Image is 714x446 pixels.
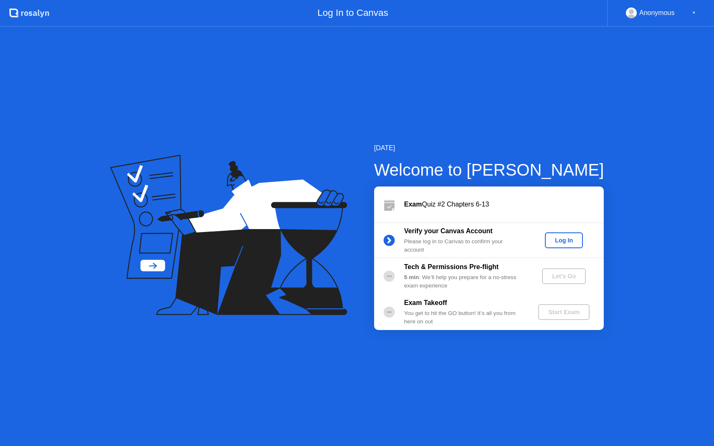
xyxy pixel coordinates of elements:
[404,263,499,270] b: Tech & Permissions Pre-flight
[692,8,696,18] div: ▼
[374,143,604,153] div: [DATE]
[542,309,586,315] div: Start Exam
[374,157,604,182] div: Welcome to [PERSON_NAME]
[404,273,524,290] div: : We’ll help you prepare for a no-stress exam experience
[639,8,675,18] div: Anonymous
[404,199,604,209] div: Quiz #2 Chapters 6-13
[538,304,590,320] button: Start Exam
[404,274,419,280] b: 5 min
[404,309,524,326] div: You get to hit the GO button! It’s all you from here on out
[404,299,447,306] b: Exam Takeoff
[542,268,586,284] button: Let's Go
[548,237,580,244] div: Log In
[545,273,582,280] div: Let's Go
[404,201,422,208] b: Exam
[545,232,583,248] button: Log In
[404,227,493,234] b: Verify your Canvas Account
[404,237,524,254] div: Please log in to Canvas to confirm your account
